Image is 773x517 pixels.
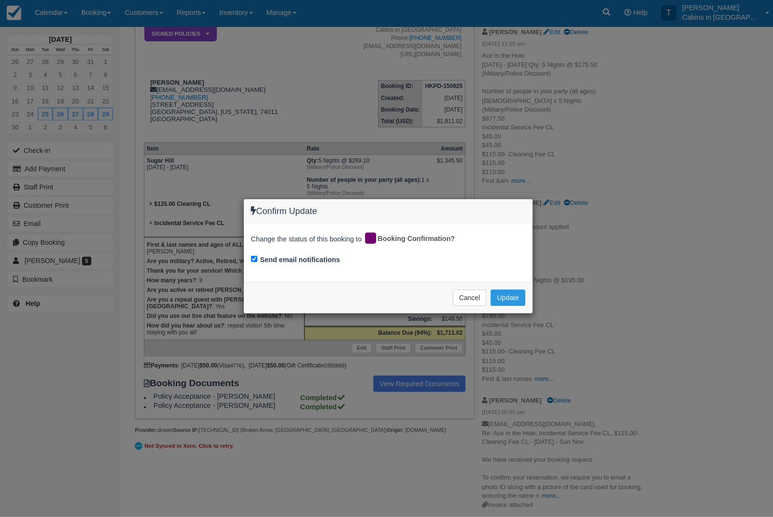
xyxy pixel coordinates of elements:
span: Change the status of this booking to [250,235,361,248]
div: Booking Confirmation? [362,232,460,248]
button: Cancel [451,290,485,307]
h4: Confirm Update [250,208,523,218]
label: Send email notifications [259,256,339,266]
button: Update [489,290,523,307]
